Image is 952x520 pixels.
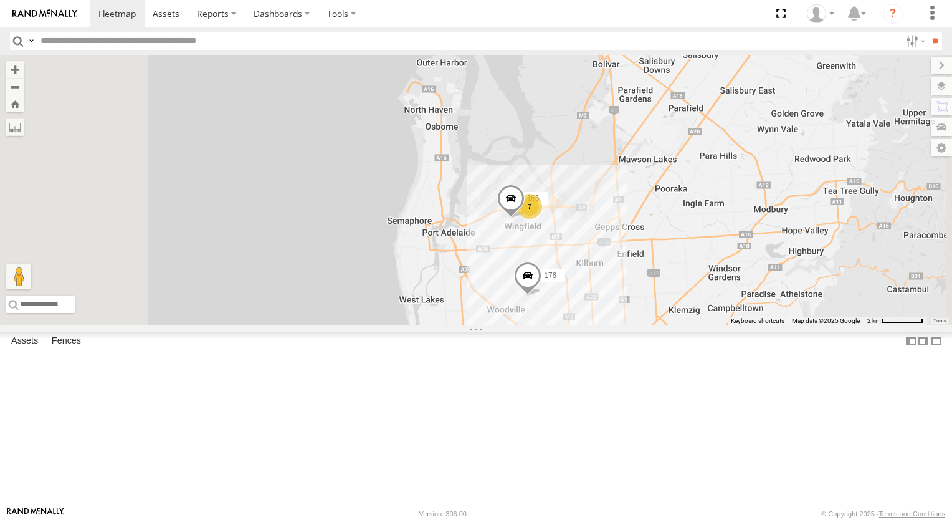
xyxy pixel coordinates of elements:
[544,271,556,280] span: 176
[931,139,952,156] label: Map Settings
[821,510,945,518] div: © Copyright 2025 -
[12,9,77,18] img: rand-logo.svg
[6,95,24,112] button: Zoom Home
[45,332,87,350] label: Fences
[802,4,839,23] div: Kellie Roberts
[7,508,64,520] a: Visit our Website
[905,332,917,350] label: Dock Summary Table to the Left
[792,317,860,324] span: Map data ©2025 Google
[933,319,946,324] a: Terms (opens in new tab)
[879,510,945,518] a: Terms and Conditions
[6,118,24,136] label: Measure
[731,317,784,325] button: Keyboard shortcuts
[930,332,943,350] label: Hide Summary Table
[419,510,467,518] div: Version: 306.00
[6,78,24,95] button: Zoom out
[901,32,928,50] label: Search Filter Options
[917,332,930,350] label: Dock Summary Table to the Right
[517,194,542,219] div: 7
[6,264,31,289] button: Drag Pegman onto the map to open Street View
[867,317,881,324] span: 2 km
[6,61,24,78] button: Zoom in
[864,317,927,325] button: Map Scale: 2 km per 64 pixels
[883,4,903,24] i: ?
[5,332,44,350] label: Assets
[26,32,36,50] label: Search Query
